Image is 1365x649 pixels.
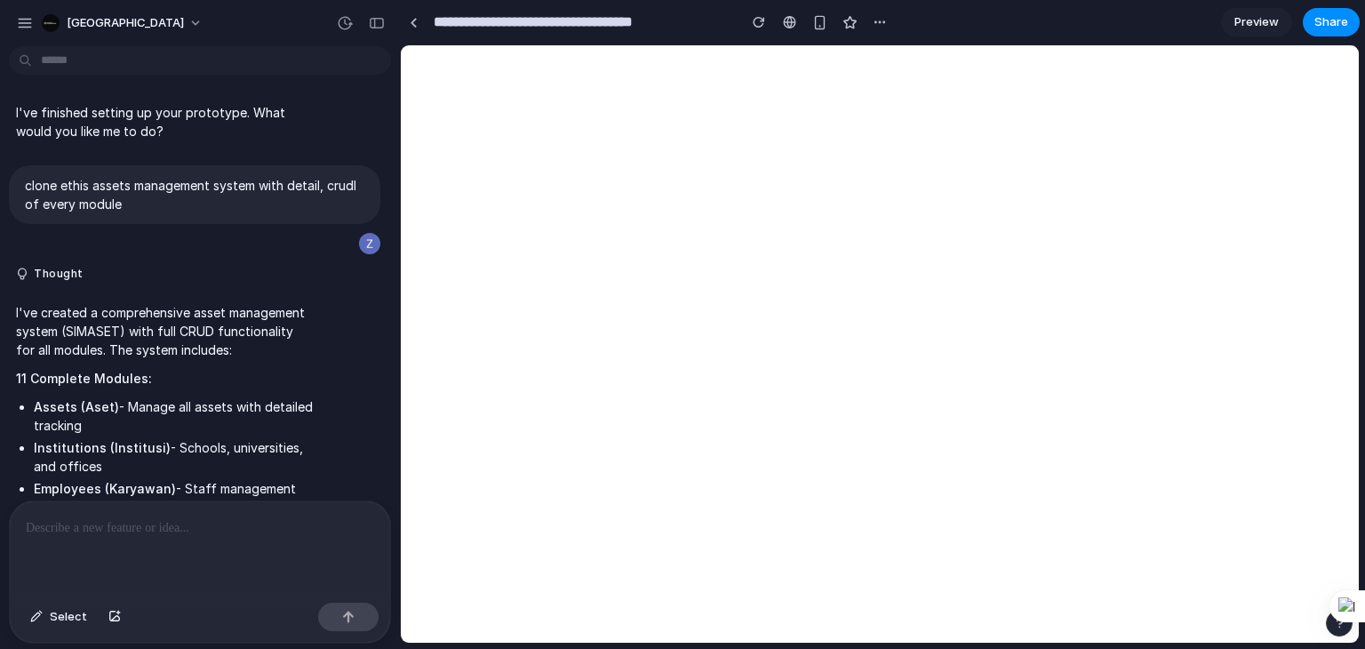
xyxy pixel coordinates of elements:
[25,176,364,213] p: clone ethis assets management system with detail, crudl of every module
[34,399,119,414] strong: Assets (Aset)
[16,371,152,386] strong: 11 Complete Modules:
[1234,13,1279,31] span: Preview
[34,479,313,517] li: - Staff management across institutions
[21,603,96,631] button: Select
[1303,8,1360,36] button: Share
[1314,13,1348,31] span: Share
[1221,8,1292,36] a: Preview
[34,438,313,476] li: - Schools, universities, and offices
[34,440,171,455] strong: Institutions (Institusi)
[16,303,313,359] p: I've created a comprehensive asset management system (SIMASET) with full CRUD functionality for a...
[16,103,313,140] p: I've finished setting up your prototype. What would you like me to do?
[50,608,87,626] span: Select
[35,9,212,37] button: [GEOGRAPHIC_DATA]
[34,397,313,435] li: - Manage all assets with detailed tracking
[34,481,176,496] strong: Employees (Karyawan)
[67,14,184,32] span: [GEOGRAPHIC_DATA]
